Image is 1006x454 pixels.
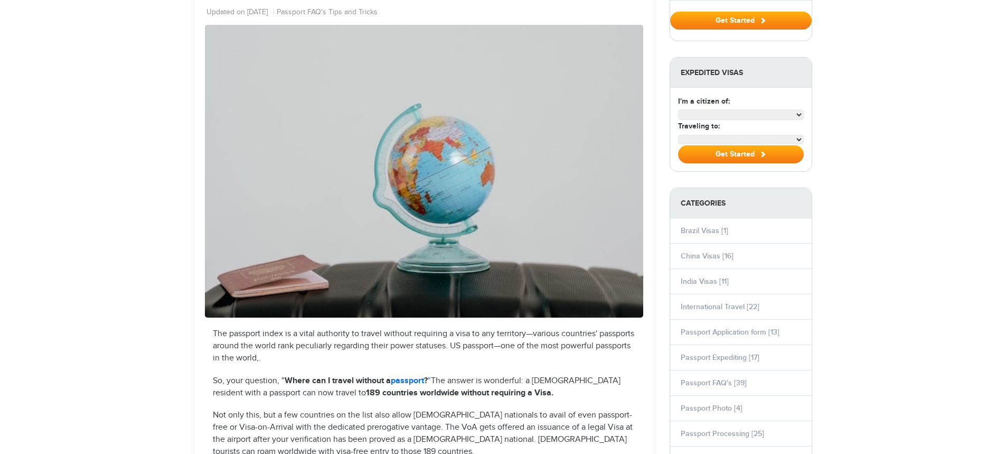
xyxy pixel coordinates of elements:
[678,96,730,107] label: I'm a citizen of:
[681,277,729,286] a: India Visas [11]
[206,7,275,18] li: Updated on [DATE]
[670,58,812,88] strong: Expedited Visas
[285,376,428,386] strong: Where can I travel without a ?
[681,404,742,413] a: Passport Photo [4]
[328,7,378,18] a: Tips and Tricks
[670,188,812,218] strong: Categories
[670,16,812,24] a: Get Started
[681,429,764,438] a: Passport Processing [25]
[213,375,635,400] p: So, your question, " The answer is wonderful: a [DEMOGRAPHIC_DATA] resident with a passport can n...
[681,252,734,261] a: China Visas [16]
[678,145,804,163] button: Get Started
[681,226,728,235] a: Brazil Visas [1]
[681,378,747,387] a: Passport FAQ's [39]
[205,25,643,318] img: pexels-tima-miroshnichenko-7009465_-_28de80_-_2186b91805bf8f87dc4281b6adbed06c6a56d5ae.jpg
[277,7,326,18] a: Passport FAQ's
[678,121,720,132] label: Traveling to:
[670,12,812,30] button: Get Started
[681,328,779,337] a: Passport Application form [13]
[366,388,553,398] strong: 189 countries worldwide without requiring a Visa.
[428,376,431,386] a: "
[213,328,635,365] p: The passport index is a vital authority to travel without requiring a visa to any territory—vario...
[391,376,424,386] a: passport
[681,302,759,311] a: International Travel [22]
[681,353,759,362] a: Passport Expediting [17]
